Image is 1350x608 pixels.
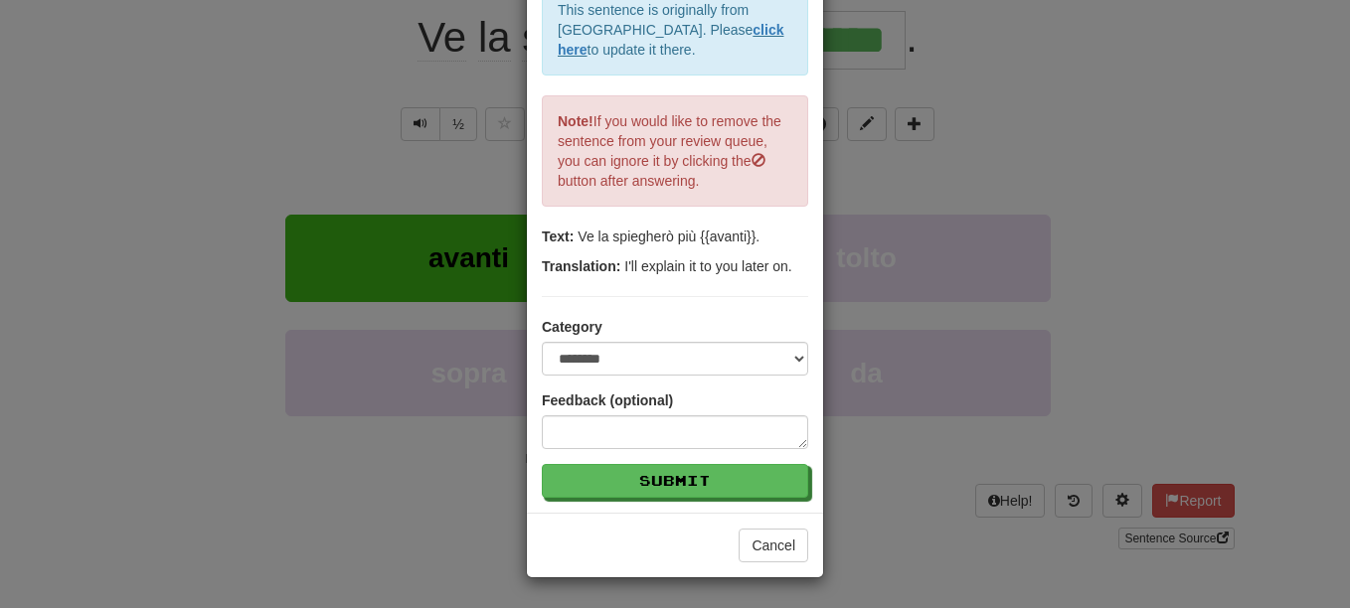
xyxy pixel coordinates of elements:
p: Ve la spiegherò più {{avanti}}. [542,227,808,246]
button: Cancel [739,529,808,562]
p: If you would like to remove the sentence from your review queue, you can ignore it by clicking th... [542,95,808,207]
label: Category [542,317,602,337]
p: I'll explain it to you later on. [542,256,808,276]
button: Submit [542,464,808,498]
strong: Text: [542,228,574,244]
strong: Note! [558,113,593,129]
label: Feedback (optional) [542,390,673,410]
strong: Translation: [542,258,620,274]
